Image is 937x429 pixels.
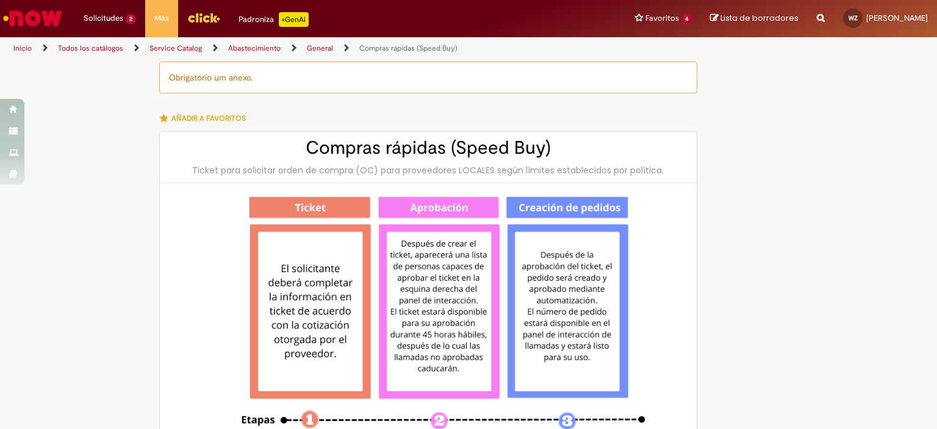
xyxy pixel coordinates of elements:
a: Compras rápidas (Speed Buy) [359,43,458,53]
a: General [307,43,333,53]
h2: Compras rápidas (Speed Buy) [172,138,684,158]
ul: Rutas de acceso a la página [9,37,616,60]
span: 2 [126,14,136,24]
a: Lista de borradores [710,13,799,24]
span: WZ [849,14,858,22]
div: Padroniza [239,12,309,27]
div: Ticket para solicitar orden de compra (OC) para proveedores LOCALES según límites establecidos po... [172,164,684,176]
span: Solicitudes [84,12,123,24]
span: Lista de borradores [720,12,799,24]
span: 4 [681,14,692,24]
button: Añadir a favoritos [159,106,253,131]
a: Service Catalog [149,43,202,53]
p: +GenAi [279,12,309,27]
a: Todos los catálogos [58,43,123,53]
span: Añadir a favoritos [171,114,246,123]
a: Inicio [13,43,32,53]
img: click_logo_yellow_360x200.png [187,9,220,27]
a: Abastecimiento [228,43,281,53]
span: Favoritos [645,12,679,24]
img: ServiceNow [1,6,64,31]
div: Obrigatório um anexo. [159,62,697,93]
span: Más [154,12,169,24]
span: [PERSON_NAME] [866,13,928,23]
